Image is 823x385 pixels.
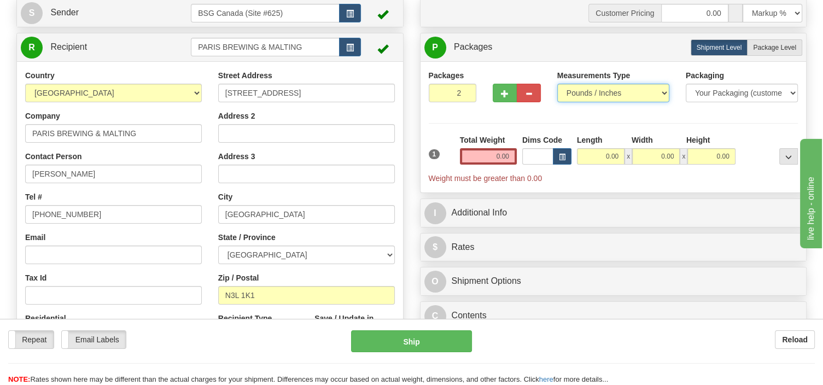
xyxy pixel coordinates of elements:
[429,70,464,81] label: Packages
[25,232,45,243] label: Email
[697,44,742,51] span: Shipment Level
[21,37,43,59] span: R
[25,272,46,283] label: Tax Id
[782,335,808,344] b: Reload
[588,4,661,22] span: Customer Pricing
[424,270,803,293] a: OShipment Options
[62,331,126,348] label: Email Labels
[522,135,562,145] label: Dims Code
[424,236,803,259] a: $Rates
[218,110,255,121] label: Address 2
[775,330,815,349] button: Reload
[686,70,724,81] label: Packaging
[21,2,43,24] span: S
[460,135,505,145] label: Total Weight
[8,7,101,20] div: live help - online
[424,37,446,59] span: P
[424,305,446,327] span: C
[680,148,687,165] span: x
[25,151,81,162] label: Contact Person
[218,70,272,81] label: Street Address
[218,232,276,243] label: State / Province
[539,375,553,383] a: here
[25,313,66,324] label: Residential
[218,151,255,162] label: Address 3
[424,36,803,59] a: P Packages
[753,44,796,51] span: Package Level
[21,36,172,59] a: R Recipient
[218,313,272,324] label: Recipient Type
[314,313,394,335] label: Save / Update in Address Book
[8,375,30,383] span: NOTE:
[25,70,55,81] label: Country
[454,42,492,51] span: Packages
[25,110,60,121] label: Company
[218,191,232,202] label: City
[424,305,803,327] a: CContents
[424,236,446,258] span: $
[686,135,710,145] label: Height
[191,4,340,22] input: Sender Id
[424,202,803,224] a: IAdditional Info
[218,84,395,102] input: Enter a location
[21,2,191,24] a: S Sender
[577,135,603,145] label: Length
[429,174,542,183] span: Weight must be greater than 0.00
[424,271,446,293] span: O
[557,70,631,81] label: Measurements Type
[429,149,440,159] span: 1
[624,148,632,165] span: x
[218,272,259,283] label: Zip / Postal
[50,42,87,51] span: Recipient
[779,148,798,165] div: ...
[424,202,446,224] span: I
[25,191,42,202] label: Tel #
[798,137,822,248] iframe: chat widget
[9,331,54,348] label: Repeat
[351,330,472,352] button: Ship
[191,38,340,56] input: Recipient Id
[632,135,653,145] label: Width
[50,8,79,17] span: Sender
